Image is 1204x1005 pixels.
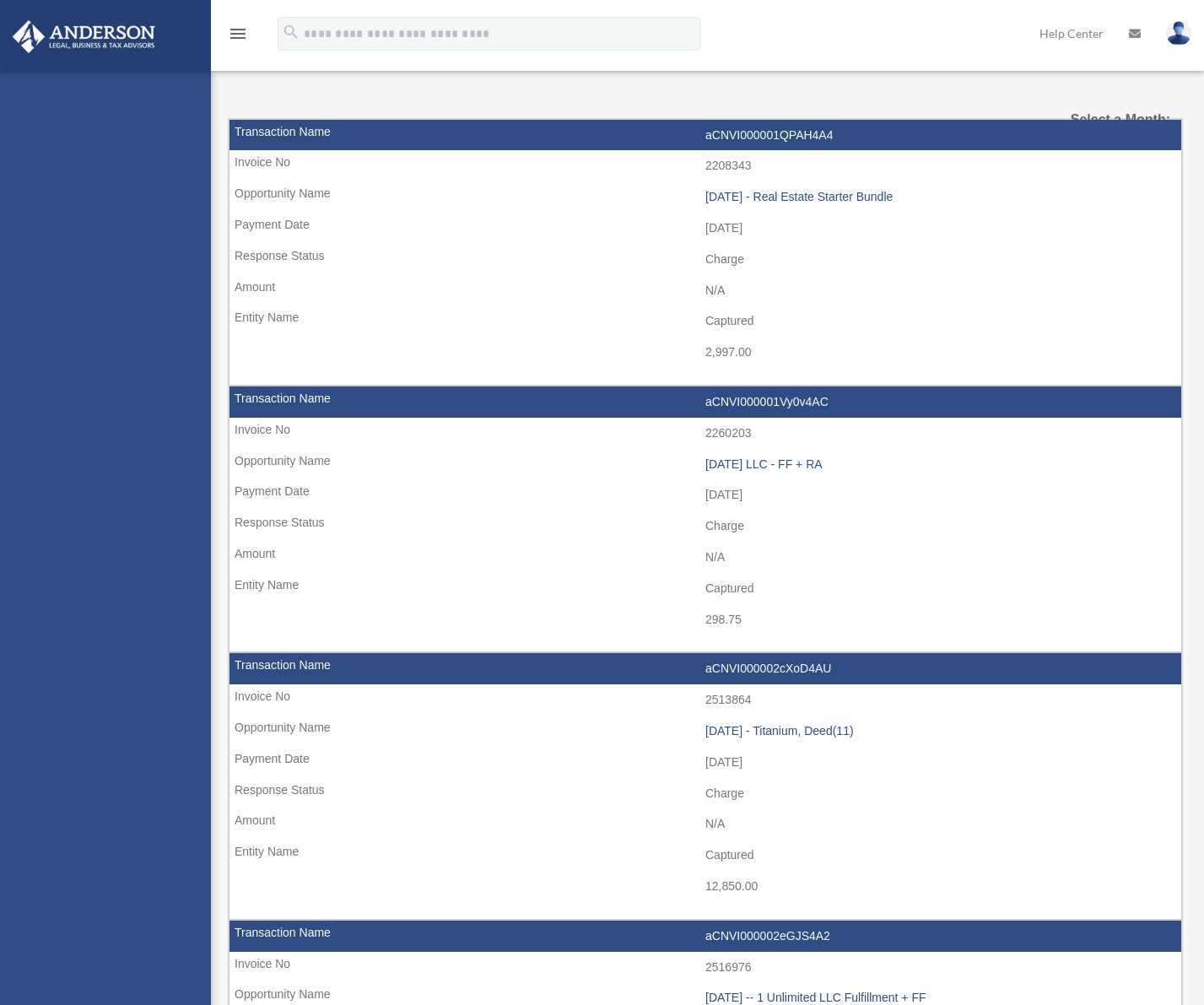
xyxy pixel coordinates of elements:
td: N/A [229,542,1181,574]
td: 2,997.00 [229,337,1181,369]
td: Charge [229,778,1181,810]
td: aCNVI000001QPAH4A4 [229,120,1181,152]
td: N/A [229,275,1181,307]
td: Charge [229,511,1181,543]
td: 2208343 [229,150,1181,182]
div: [DATE] LLC - FF + RA [705,457,1173,472]
td: aCNVI000002eGJS4A2 [229,921,1181,953]
td: [DATE] [229,479,1181,511]
td: Captured [229,573,1181,605]
td: 298.75 [229,604,1181,636]
img: Anderson Advisors Platinum Portal [8,20,160,53]
div: [DATE] - Titanium, Deed(11) [705,724,1173,738]
td: 12,850.00 [229,871,1181,903]
td: [DATE] [229,213,1181,245]
a: menu [228,30,248,44]
td: 2516976 [229,952,1181,984]
i: search [282,23,300,41]
td: Captured [229,840,1181,872]
td: N/A [229,808,1181,840]
img: User Pic [1166,21,1191,46]
label: Select a Month: [1036,108,1170,132]
div: [DATE] - Real Estate Starter Bundle [705,190,1173,204]
td: [DATE] [229,747,1181,779]
i: menu [228,24,248,44]
td: 2260203 [229,418,1181,450]
td: Charge [229,244,1181,276]
td: aCNVI000001Vy0v4AC [229,386,1181,419]
td: 2513864 [229,684,1181,716]
div: [DATE] -- 1 Unlimited LLC Fulfillment + FF [705,991,1173,1005]
td: aCNVI000002cXoD4AU [229,653,1181,685]
td: Captured [229,305,1181,338]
